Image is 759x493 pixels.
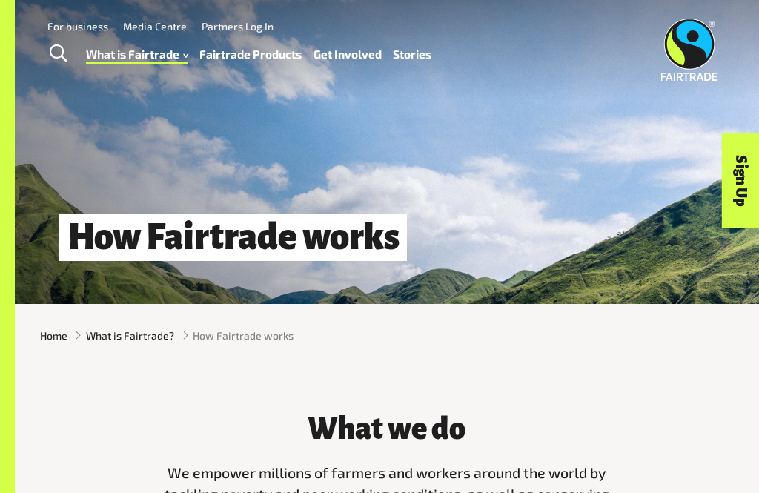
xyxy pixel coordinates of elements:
a: Partners Log In [202,20,274,33]
a: What is Fairtrade [86,44,188,64]
a: Media Centre [123,20,187,33]
img: Fairtrade Australia New Zealand logo [660,19,717,81]
a: Home [40,328,67,343]
a: For business [47,20,108,33]
a: What is Fairtrade? [86,328,174,343]
span: How Fairtrade works [193,328,294,343]
a: Toggle Search [40,36,76,73]
a: Fairtrade Products [199,44,302,64]
a: Stories [393,44,431,64]
a: Get Involved [314,44,382,64]
h3: What we do [159,413,615,446]
h1: How Fairtrade works [59,214,407,262]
